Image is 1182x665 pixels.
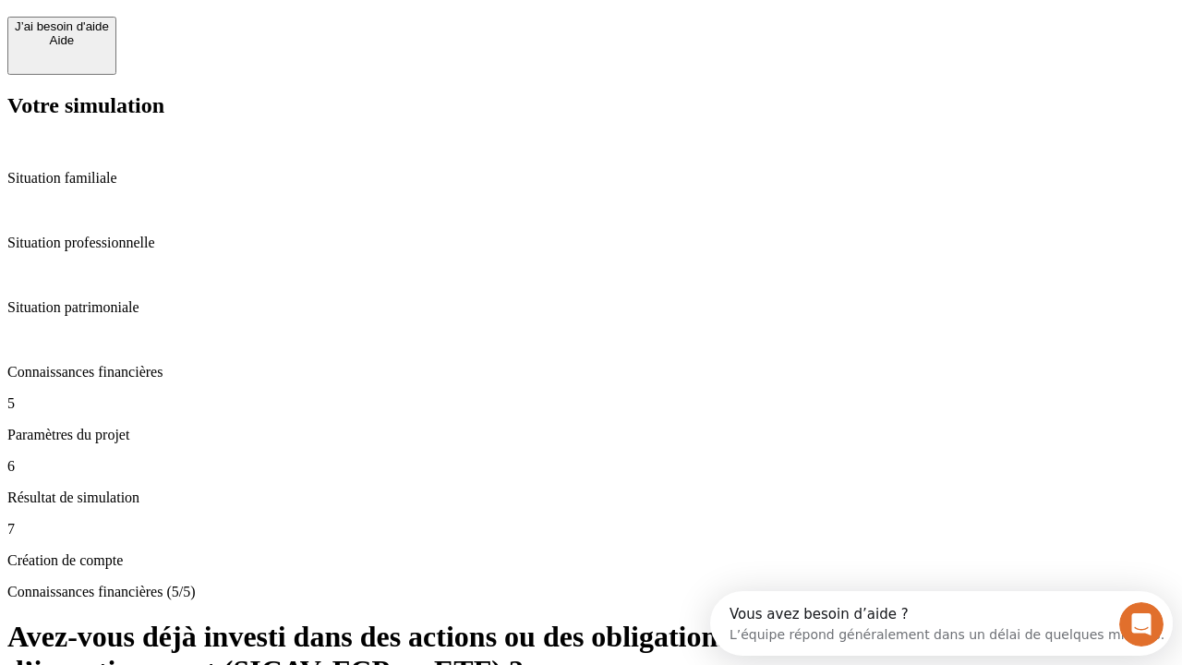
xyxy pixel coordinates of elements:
p: Connaissances financières [7,364,1175,381]
p: 6 [7,458,1175,475]
div: J’ai besoin d'aide [15,19,109,33]
div: Ouvrir le Messenger Intercom [7,7,509,58]
h2: Votre simulation [7,93,1175,118]
p: Paramètres du projet [7,427,1175,443]
p: 7 [7,521,1175,538]
iframe: Intercom live chat [1119,602,1164,647]
p: 5 [7,395,1175,412]
p: Situation patrimoniale [7,299,1175,316]
p: Situation familiale [7,170,1175,187]
div: Aide [15,33,109,47]
p: Résultat de simulation [7,490,1175,506]
div: Vous avez besoin d’aide ? [19,16,454,30]
p: Création de compte [7,552,1175,569]
p: Connaissances financières (5/5) [7,584,1175,600]
div: L’équipe répond généralement dans un délai de quelques minutes. [19,30,454,50]
p: Situation professionnelle [7,235,1175,251]
button: J’ai besoin d'aideAide [7,17,116,75]
iframe: Intercom live chat discovery launcher [710,591,1173,656]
